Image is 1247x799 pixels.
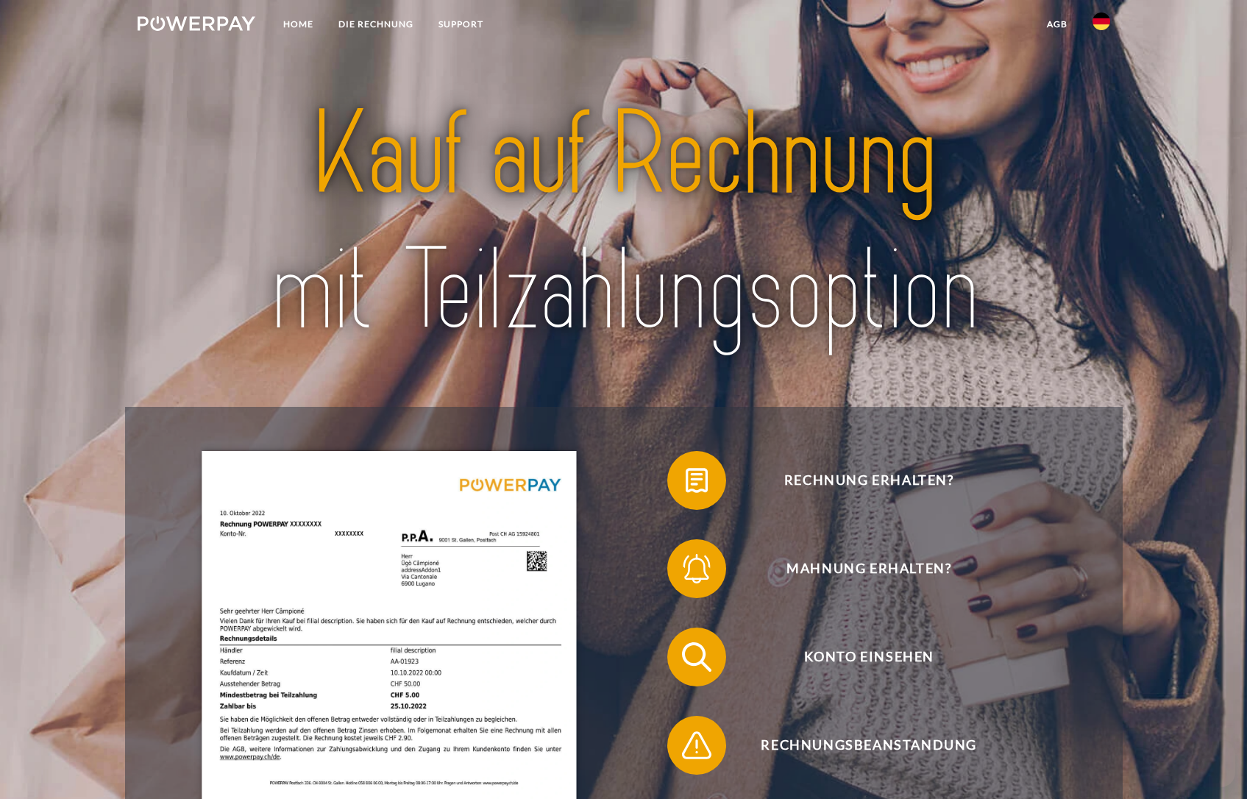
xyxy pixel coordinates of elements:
[678,462,715,499] img: qb_bill.svg
[689,539,1049,598] span: Mahnung erhalten?
[689,716,1049,775] span: Rechnungsbeanstandung
[426,11,496,38] a: SUPPORT
[667,628,1050,686] button: Konto einsehen
[138,16,256,31] img: logo-powerpay-white.svg
[667,539,1050,598] button: Mahnung erhalten?
[1034,11,1080,38] a: agb
[185,80,1062,366] img: title-powerpay_de.svg
[678,639,715,675] img: qb_search.svg
[678,727,715,764] img: qb_warning.svg
[326,11,426,38] a: DIE RECHNUNG
[1188,740,1235,787] iframe: Schaltfläche zum Öffnen des Messaging-Fensters
[667,451,1050,510] button: Rechnung erhalten?
[667,716,1050,775] button: Rechnungsbeanstandung
[689,628,1049,686] span: Konto einsehen
[271,11,326,38] a: Home
[689,451,1049,510] span: Rechnung erhalten?
[678,550,715,587] img: qb_bell.svg
[1093,13,1110,30] img: de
